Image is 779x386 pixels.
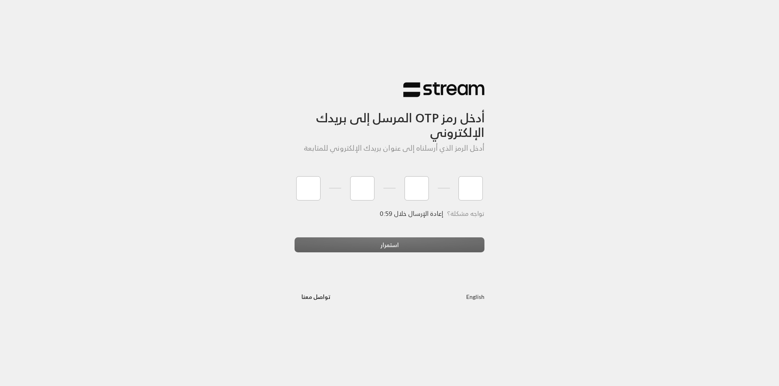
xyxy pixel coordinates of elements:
img: Stream Logo [403,82,484,98]
h3: أدخل رمز OTP المرسل إلى بريدك الإلكتروني [295,98,484,140]
a: تواصل معنا [295,292,337,302]
span: إعادة الإرسال خلال 0:59 [380,208,443,219]
button: تواصل معنا [295,289,337,304]
span: تواجه مشكلة؟ [447,208,484,219]
a: English [466,289,484,304]
h5: أدخل الرمز الذي أرسلناه إلى عنوان بريدك الإلكتروني للمتابعة [295,144,484,153]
